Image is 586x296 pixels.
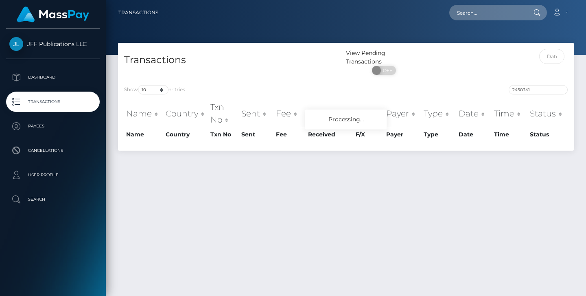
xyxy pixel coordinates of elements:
input: Search transactions [509,85,568,94]
h4: Transactions [124,53,340,67]
th: Country [164,128,208,141]
th: Name [124,99,164,128]
th: Date [457,128,492,141]
th: Status [528,99,568,128]
a: Transactions [118,4,158,21]
th: Sent [239,128,274,141]
th: Time [492,99,528,128]
th: F/X [354,99,384,128]
div: Processing... [305,110,387,129]
div: View Pending Transactions [346,49,422,66]
th: Txn No [208,99,239,128]
th: Name [124,128,164,141]
a: Payees [6,116,100,136]
label: Show entries [124,85,185,94]
p: Cancellations [9,145,96,157]
select: Showentries [138,85,168,94]
a: Cancellations [6,140,100,161]
th: Received [306,99,354,128]
a: Transactions [6,92,100,112]
th: Sent [239,99,274,128]
th: Country [164,99,208,128]
th: Fee [274,128,306,141]
th: Received [306,128,354,141]
th: Status [528,128,568,141]
th: Payer [384,99,422,128]
p: Transactions [9,96,96,108]
p: User Profile [9,169,96,181]
th: Type [422,99,457,128]
th: Type [422,128,457,141]
img: JFF Publications LLC [9,37,23,51]
a: Dashboard [6,67,100,88]
th: Date [457,99,492,128]
img: MassPay Logo [17,7,89,22]
a: User Profile [6,165,100,185]
p: Payees [9,120,96,132]
input: Date filter [539,49,565,64]
p: Search [9,193,96,206]
th: Txn No [208,128,239,141]
span: OFF [376,66,397,75]
input: Search... [449,5,526,20]
span: JFF Publications LLC [6,40,100,48]
p: Dashboard [9,71,96,83]
th: Time [492,128,528,141]
th: F/X [354,128,384,141]
th: Payer [384,128,422,141]
th: Fee [274,99,306,128]
a: Search [6,189,100,210]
